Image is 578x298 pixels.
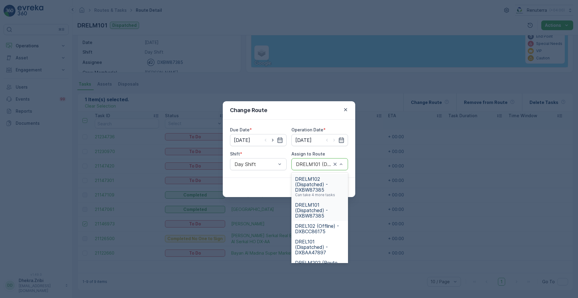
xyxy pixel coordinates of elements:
p: Change Route [230,106,267,114]
label: Due Date [230,127,250,132]
label: Assign to Route [291,151,325,156]
input: dd/mm/yyyy [291,134,348,146]
span: DRELM101 (Dispatched) - DXBW87385 [295,202,344,218]
span: DREL102 (Offline) - DXBCC86175 [295,223,344,234]
p: Can take 4 more tasks [295,193,335,197]
span: DREL101 (Dispatched) - DXBAA47897 [295,239,344,255]
span: DRELM202 (Route Plan) - DXBCC86175 [295,260,344,271]
input: dd/mm/yyyy [230,134,287,146]
span: DRELM102 (Dispatched) - DXBW87385 [295,176,344,193]
label: Shift [230,151,240,156]
label: Operation Date [291,127,323,132]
